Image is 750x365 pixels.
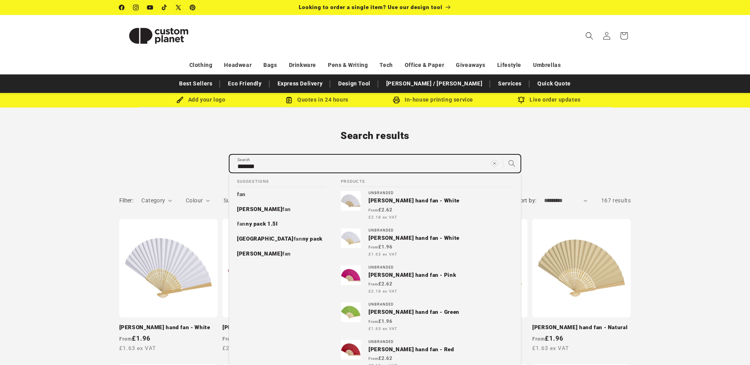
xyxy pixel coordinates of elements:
[382,77,486,91] a: [PERSON_NAME] / [PERSON_NAME]
[369,302,513,307] div: Unbranded
[341,228,361,248] img: Carmen hand fan
[369,207,393,213] strong: £2.62
[369,245,378,249] span: From
[175,77,216,91] a: Best Sellers
[141,197,165,204] span: Category
[369,214,397,220] span: £2.18 ex VAT
[229,246,333,261] a: manuela hand fan
[119,196,134,205] h2: Filter:
[229,187,333,202] a: fan
[224,58,252,72] a: Headwear
[341,173,513,187] h2: Products
[119,324,218,331] a: [PERSON_NAME] hand fan - White
[289,58,316,72] a: Drinkware
[334,77,374,91] a: Design Tool
[285,96,293,104] img: Order Updates Icon
[341,302,361,322] img: Carmen hand fan
[486,155,503,172] button: Clear search term
[518,96,525,104] img: Order updates
[369,265,513,270] div: Unbranded
[263,58,277,72] a: Bags
[141,196,172,205] summary: Category (0 selected)
[237,235,322,243] p: santander fanny pack
[517,197,536,204] label: Sort by:
[119,130,631,142] h1: Search results
[333,298,521,335] a: Unbranded[PERSON_NAME] hand fan - Green From£1.96 £1.63 ex VAT
[369,346,513,353] p: [PERSON_NAME] hand fan - Red
[503,155,520,172] button: Search
[619,280,750,365] iframe: Chat Widget
[532,324,631,331] a: [PERSON_NAME] hand fan - Natural
[341,265,361,285] img: Manuela hand fan
[237,206,282,212] span: [PERSON_NAME]
[369,272,513,279] p: [PERSON_NAME] hand fan - Pink
[229,217,333,232] a: fanny pack 1.5l
[375,95,491,105] div: In-house printing service
[229,202,333,217] a: carmen hand fan
[237,191,246,197] mark: fan
[186,196,210,205] summary: Colour (0 selected)
[369,309,513,316] p: [PERSON_NAME] hand fan - Green
[494,77,526,91] a: Services
[341,191,361,211] img: Manuela hand fan
[237,173,325,187] h2: Suggestions
[237,250,291,258] p: manuela hand fan
[601,197,631,204] span: 167 results
[302,235,322,242] span: ny pack
[369,357,378,361] span: From
[333,224,521,261] a: Unbranded[PERSON_NAME] hand fan - White From£1.96 £1.63 ex VAT
[222,324,321,331] a: [PERSON_NAME] hand fan - Pink
[369,235,513,242] p: [PERSON_NAME] hand fan - White
[581,27,598,44] summary: Search
[333,261,521,298] a: Unbranded[PERSON_NAME] hand fan - Pink From£2.62 £2.18 ex VAT
[380,58,393,72] a: Tech
[456,58,485,72] a: Giveaways
[224,197,256,204] span: Subcategory
[491,95,607,105] div: Live order updates
[119,18,198,54] img: Custom Planet
[369,208,378,212] span: From
[369,191,513,195] div: Unbranded
[176,96,183,104] img: Brush Icon
[259,95,375,105] div: Quotes in 24 hours
[294,235,302,242] mark: fan
[369,326,397,332] span: £1.63 ex VAT
[237,191,246,198] p: fan
[369,340,513,344] div: Unbranded
[369,356,393,361] strong: £2.62
[237,220,246,227] mark: fan
[393,96,400,104] img: In-house printing
[237,250,282,257] span: [PERSON_NAME]
[369,320,378,324] span: From
[143,95,259,105] div: Add your logo
[282,250,291,257] mark: fan
[274,77,327,91] a: Express Delivery
[369,282,378,286] span: From
[369,228,513,233] div: Unbranded
[333,187,521,224] a: Unbranded[PERSON_NAME] hand fan - White From£2.62 £2.18 ex VAT
[186,197,203,204] span: Colour
[369,288,397,294] span: £2.18 ex VAT
[189,58,213,72] a: Clothing
[328,58,368,72] a: Pens & Writing
[369,244,393,250] strong: £1.96
[237,235,294,242] span: [GEOGRAPHIC_DATA]
[405,58,444,72] a: Office & Paper
[224,77,265,91] a: Eco Friendly
[282,206,291,212] mark: fan
[116,15,201,56] a: Custom Planet
[369,319,393,324] strong: £1.96
[369,251,397,257] span: £1.63 ex VAT
[299,4,443,10] span: Looking to order a single item? Use our design tool
[497,58,521,72] a: Lifestyle
[237,220,278,228] p: fanny pack 1.5l
[246,220,278,227] span: ny pack 1.5l
[369,281,393,287] strong: £2.62
[341,340,361,359] img: Manuela hand fan
[237,206,291,213] p: carmen hand fan
[533,77,575,91] a: Quick Quote
[369,197,513,204] p: [PERSON_NAME] hand fan - White
[229,232,333,246] a: santander fanny pack
[533,58,561,72] a: Umbrellas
